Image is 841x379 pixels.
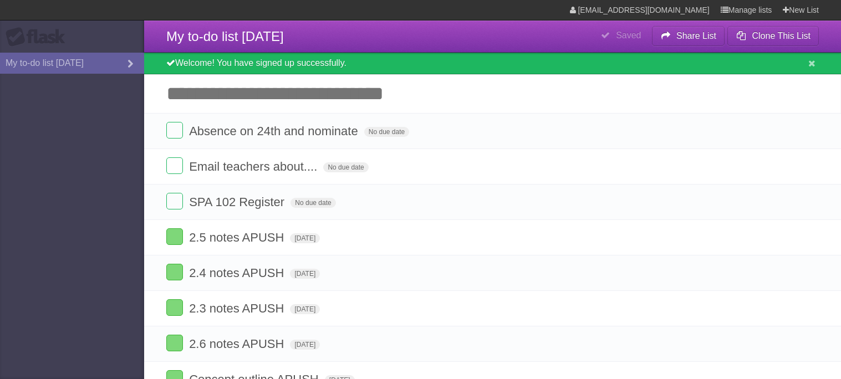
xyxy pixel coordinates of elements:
label: Done [166,157,183,174]
span: [DATE] [290,304,320,314]
b: Clone This List [752,31,811,40]
span: 2.3 notes APUSH [189,301,287,315]
span: [DATE] [290,269,320,279]
label: Done [166,228,183,245]
b: Share List [676,31,716,40]
span: My to-do list [DATE] [166,29,284,44]
div: Flask [6,27,72,47]
span: [DATE] [290,340,320,350]
span: 2.4 notes APUSH [189,266,287,280]
span: Email teachers about.... [189,160,320,173]
span: No due date [364,127,409,137]
label: Done [166,264,183,280]
span: 2.6 notes APUSH [189,337,287,351]
span: 2.5 notes APUSH [189,231,287,244]
label: Done [166,335,183,351]
label: Done [166,299,183,316]
span: No due date [290,198,335,208]
div: Welcome! You have signed up successfully. [144,53,841,74]
button: Share List [652,26,725,46]
span: SPA 102 Register [189,195,287,209]
button: Clone This List [727,26,819,46]
b: Saved [616,30,641,40]
span: Absence on 24th and nominate [189,124,361,138]
label: Done [166,122,183,139]
span: No due date [323,162,368,172]
span: [DATE] [290,233,320,243]
label: Done [166,193,183,209]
